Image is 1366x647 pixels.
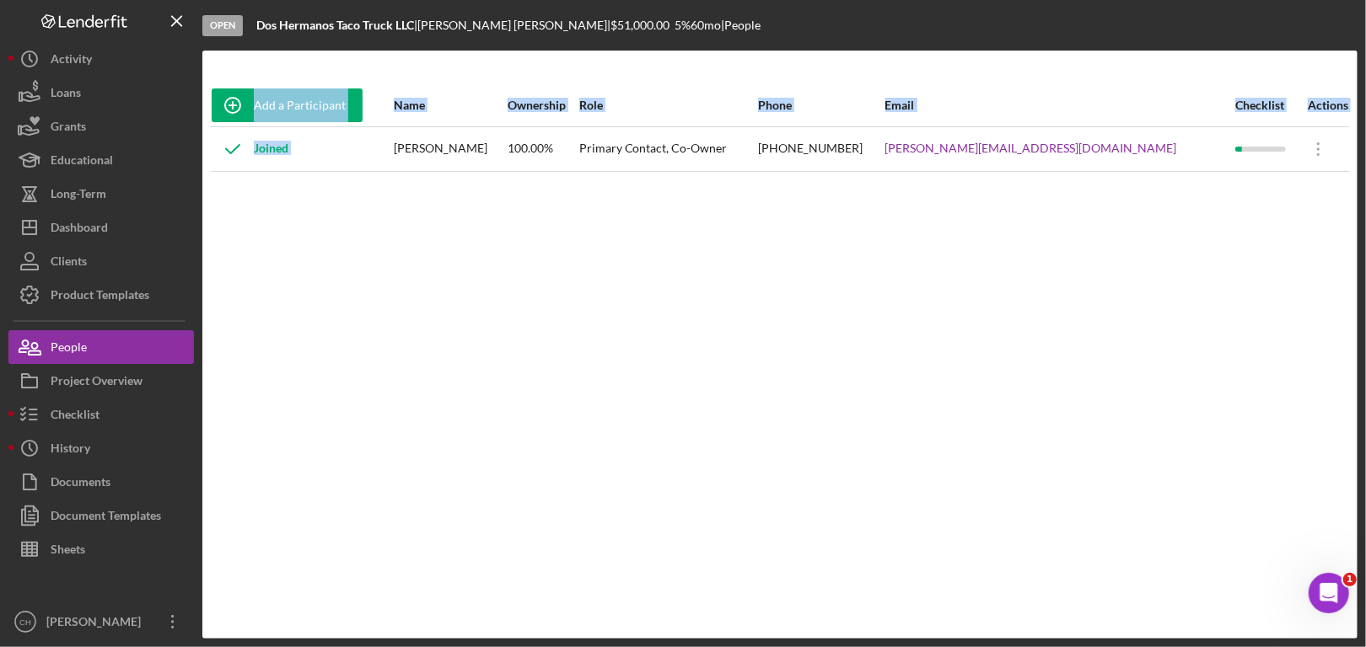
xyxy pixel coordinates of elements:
button: CH[PERSON_NAME] [8,605,194,639]
div: 100.00% [508,128,578,170]
button: Educational [8,143,194,177]
button: Activity [8,42,194,76]
div: Dashboard [51,211,108,249]
div: Checklist [1235,99,1296,112]
button: Sheets [8,532,194,566]
div: Grants [51,110,86,147]
button: Clients [8,244,194,278]
button: Checklist [8,398,194,431]
iframe: Intercom live chat [1309,573,1349,613]
div: Add a Participant [254,88,346,122]
button: Grants [8,110,194,143]
div: Loans [51,76,81,114]
div: Educational [51,143,113,181]
div: Product Templates [51,278,149,316]
button: Loans [8,76,194,110]
a: [PERSON_NAME][EMAIL_ADDRESS][DOMAIN_NAME] [885,142,1177,155]
button: Project Overview [8,364,194,398]
div: Open [202,15,243,36]
b: Dos Hermanos Taco Truck LLC [256,18,414,32]
div: Phone [758,99,883,112]
div: Primary Contact, Co-Owner [579,128,756,170]
button: Documents [8,465,194,499]
div: Actions [1298,99,1348,112]
div: [PERSON_NAME] [PERSON_NAME] | [417,19,610,32]
div: Sheets [51,532,85,570]
div: | [256,19,417,32]
button: History [8,431,194,465]
span: 1 [1343,573,1357,586]
button: Add a Participant [212,88,363,122]
div: History [51,431,90,469]
div: Long-Term [51,177,106,215]
div: Checklist [51,398,99,436]
div: 5 % [675,19,691,32]
div: Email [885,99,1234,112]
div: Activity [51,42,92,80]
div: $51,000.00 [610,19,675,32]
text: CH [19,618,31,627]
button: Long-Term [8,177,194,211]
div: Document Templates [51,499,161,537]
button: Product Templates [8,278,194,312]
div: Ownership [508,99,578,112]
div: People [51,330,87,368]
div: Joined [212,128,288,170]
div: 60 mo [691,19,721,32]
button: Document Templates [8,499,194,532]
div: Name [394,99,506,112]
div: [PERSON_NAME] [42,605,152,643]
div: Clients [51,244,87,282]
div: | People [721,19,761,32]
div: Role [579,99,756,112]
button: People [8,330,194,364]
div: Documents [51,465,110,503]
div: [PHONE_NUMBER] [758,128,883,170]
button: Dashboard [8,211,194,244]
div: Project Overview [51,364,143,402]
div: [PERSON_NAME] [394,128,506,170]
